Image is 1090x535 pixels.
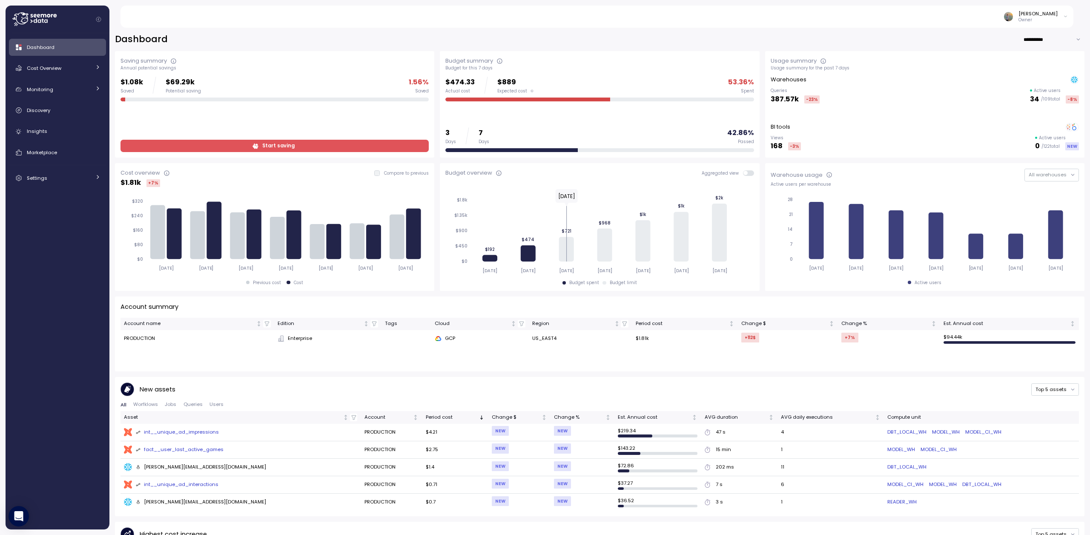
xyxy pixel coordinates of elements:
div: Not sorted [256,321,262,327]
p: 168 [771,141,783,152]
div: 7 s [716,481,723,489]
div: Change % [841,320,929,328]
tspan: 7 [790,242,793,247]
a: Insights [9,123,106,140]
p: Queries [771,88,820,94]
div: NEW [492,479,509,489]
tspan: [DATE] [483,268,498,273]
p: Compare to previous [384,170,429,176]
tspan: 21 [789,212,793,217]
th: AVG durationNot sorted [701,411,777,423]
div: Edition [278,320,362,328]
td: 11 [777,459,884,476]
a: MODEL_CI_WH [887,481,924,489]
td: PRODUCTION [361,441,422,459]
div: Not sorted [541,414,547,420]
a: MODEL_WH [929,481,957,489]
button: Top 5 assets [1031,383,1079,396]
td: 1 [777,494,884,511]
button: Collapse navigation [93,16,104,23]
span: Monitoring [27,86,53,93]
div: Saved [120,88,143,94]
td: $ 219.34 [614,424,701,441]
tspan: [DATE] [809,265,824,271]
a: int__unique_ad_impressions [124,428,358,437]
div: Account name [124,320,255,328]
div: [PERSON_NAME][EMAIL_ADDRESS][DOMAIN_NAME] [136,463,267,471]
div: Days [445,139,456,145]
div: int__unique_ad_impressions [136,429,219,436]
p: $889 [497,77,534,88]
span: Start saving [262,140,295,152]
a: MODEL_WH [887,446,915,454]
td: $0.7 [422,494,488,511]
tspan: [DATE] [929,265,944,271]
a: Cost Overview [9,60,106,77]
tspan: [DATE] [521,268,536,273]
p: $1.08k [120,77,143,88]
p: Views [771,135,801,141]
td: $ 36.52 [614,494,701,511]
p: 53.36 % [728,77,754,88]
th: RegionNot sorted [529,318,632,330]
tspan: $192 [485,246,495,252]
a: Marketplace [9,144,106,161]
div: Spent [741,88,754,94]
td: PRODUCTION [361,459,422,476]
tspan: [DATE] [712,268,727,273]
span: Queries [184,402,203,407]
p: New assets [140,385,175,394]
th: Change %Not sorted [838,318,940,330]
div: Budget spent [569,280,599,286]
th: Est. Annual costNot sorted [940,318,1079,330]
div: NEW [1065,142,1079,150]
a: MODEL_CI_WH [921,446,957,454]
td: PRODUCTION [120,330,274,347]
tspan: $474 [522,237,534,242]
div: Warehouse usage [771,171,823,179]
div: Cloud [435,320,510,328]
div: Actual cost [445,88,475,94]
div: Budget for this 7 days [445,65,754,71]
p: / 109 total [1041,96,1060,102]
div: Not sorted [413,414,419,420]
tspan: [DATE] [319,265,334,271]
text: [DATE] [558,193,575,200]
th: CloudNot sorted [431,318,529,330]
tspan: [DATE] [889,265,904,271]
div: Account [364,414,412,421]
div: NEW [554,479,571,489]
div: Previous cost [253,280,281,286]
tspan: $0 [462,259,468,264]
button: All warehouses [1024,169,1079,181]
td: $ 72.86 [614,459,701,476]
tspan: $80 [134,242,143,247]
td: 6 [777,476,884,494]
tspan: [DATE] [159,265,174,271]
div: +7 % [146,179,160,187]
span: Users [209,402,224,407]
img: ACg8ocIDoQKTaiSpw8KQtuJN4S9ieXALIeXbtzlDahKWsMAbkVs9cfw=s96-c [1004,12,1013,21]
a: Dashboard [9,39,106,56]
th: Change $Not sorted [738,318,838,330]
div: Budget limit [610,280,637,286]
tspan: $968 [599,220,611,225]
tspan: [DATE] [279,265,294,271]
td: $ 37.27 [614,476,701,494]
span: All [120,403,126,407]
div: Asset [124,414,341,421]
p: BI tools [771,123,790,131]
div: [PERSON_NAME][EMAIL_ADDRESS][DOMAIN_NAME] [136,498,267,506]
div: Saved [415,88,429,94]
tspan: [DATE] [636,268,651,273]
a: DBT_LOCAL_WH [887,463,926,471]
div: Active users [915,280,941,286]
div: Potential saving [166,88,201,94]
td: $0.71 [422,476,488,494]
tspan: $240 [131,213,143,219]
tspan: $320 [132,198,143,204]
a: fact__user_last_active_games [124,446,358,454]
div: -8 % [1066,95,1079,104]
tspan: $1k [678,203,685,209]
span: Enterprise [288,335,312,342]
